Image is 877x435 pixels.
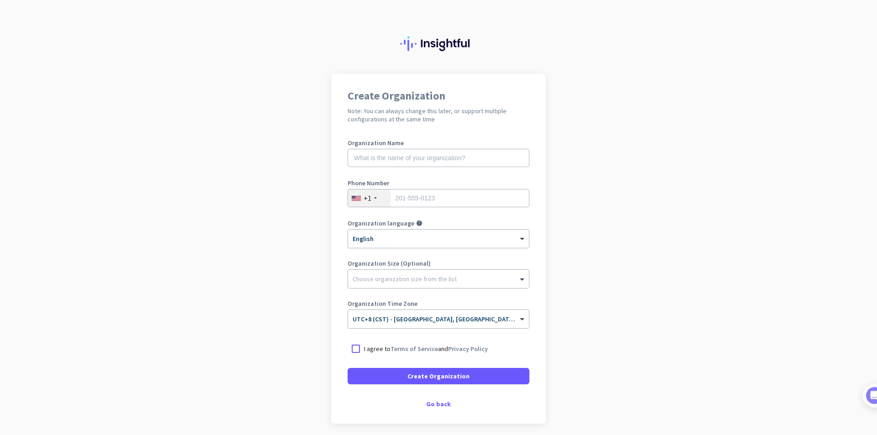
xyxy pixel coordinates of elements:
[364,194,371,203] div: +1
[348,368,529,384] button: Create Organization
[400,37,477,51] img: Insightful
[416,220,423,226] i: help
[348,220,414,226] label: Organization language
[348,401,529,407] div: Go back
[348,300,529,307] label: Organization Time Zone
[348,107,529,123] h2: Note: You can always change this later, or support multiple configurations at the same time
[448,345,488,353] a: Privacy Policy
[407,372,470,381] span: Create Organization
[391,345,438,353] a: Terms of Service
[348,149,529,167] input: What is the name of your organization?
[364,344,488,353] p: I agree to and
[348,180,529,186] label: Phone Number
[348,90,529,101] h1: Create Organization
[348,260,529,267] label: Organization Size (Optional)
[348,140,529,146] label: Organization Name
[348,189,529,207] input: 201-555-0123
